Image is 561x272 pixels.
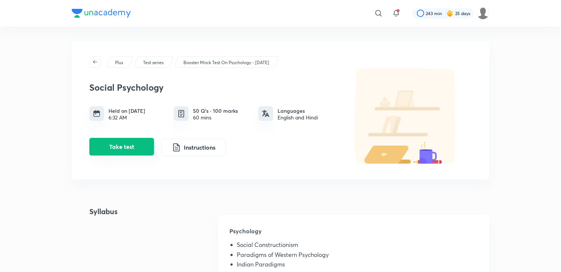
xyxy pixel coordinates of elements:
[142,59,165,66] a: Test series
[193,115,238,121] div: 60 mins
[72,9,131,18] img: Company Logo
[237,261,478,271] li: Indian Paradigms
[477,7,489,20] img: Atia khan
[339,68,472,164] img: default
[446,10,454,17] img: streak
[278,107,318,115] h6: Languages
[183,59,269,66] p: Booster Mock Test On Psychology - [DATE]
[237,251,478,261] li: Paradigms of Western Psychology
[278,115,318,121] div: English and Hindi
[89,138,154,156] button: Take test
[172,143,181,152] img: instruction
[182,59,271,66] a: Booster Mock Test On Psychology - [DATE]
[114,59,125,66] a: Plus
[89,82,336,93] h3: Social Psychology
[108,115,145,121] div: 6:32 AM
[143,59,164,66] p: Test series
[108,107,145,115] h6: Held on [DATE]
[262,110,269,117] img: languages
[193,107,238,115] h6: 50 Q’s · 100 marks
[115,59,123,66] p: Plus
[237,241,478,251] li: Social Constructionism
[177,109,186,118] img: quiz info
[230,227,478,241] h5: Psychology
[93,110,100,117] img: timing
[161,139,226,156] button: Instructions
